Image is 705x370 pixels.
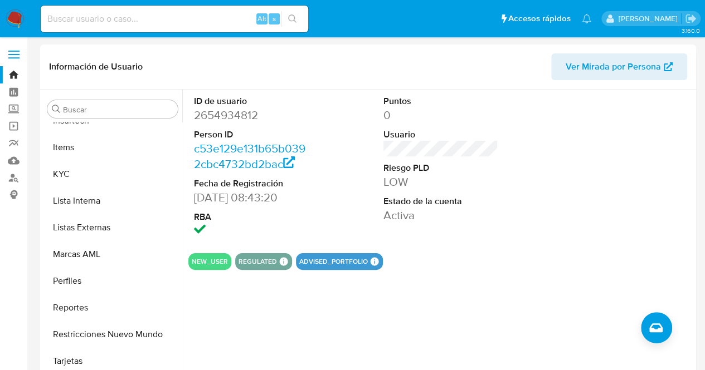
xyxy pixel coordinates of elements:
dt: Puntos [383,95,499,107]
button: Ver Mirada por Persona [551,53,687,80]
button: Listas Externas [43,214,182,241]
button: Reportes [43,294,182,321]
dd: [DATE] 08:43:20 [194,190,309,205]
span: Accesos rápidos [508,13,571,24]
a: c53e129e131b65b0392cbc4732bd2bac [194,140,305,172]
button: Lista Interna [43,188,182,214]
button: KYC [43,161,182,188]
button: search-icon [281,11,304,27]
p: agostina.bazzano@mercadolibre.com [618,13,681,24]
h1: Información de Usuario [49,61,143,72]
input: Buscar usuario o caso... [41,12,308,26]
dt: RBA [194,211,309,223]
span: s [273,13,276,24]
span: Ver Mirada por Persona [566,53,661,80]
dd: 2654934812 [194,107,309,123]
button: Items [43,134,182,161]
dd: Activa [383,208,499,223]
button: Buscar [52,105,61,114]
dt: Fecha de Registración [194,177,309,190]
dt: Estado de la cuenta [383,195,499,208]
span: Alt [257,13,266,24]
dt: Person ID [194,129,309,141]
a: Notificaciones [582,14,591,23]
dt: Usuario [383,129,499,141]
dt: Riesgo PLD [383,162,499,174]
button: Marcas AML [43,241,182,268]
a: Salir [685,13,697,24]
dd: LOW [383,174,499,190]
dt: ID de usuario [194,95,309,107]
button: Restricciones Nuevo Mundo [43,321,182,348]
input: Buscar [63,105,173,115]
button: Perfiles [43,268,182,294]
dd: 0 [383,107,499,123]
